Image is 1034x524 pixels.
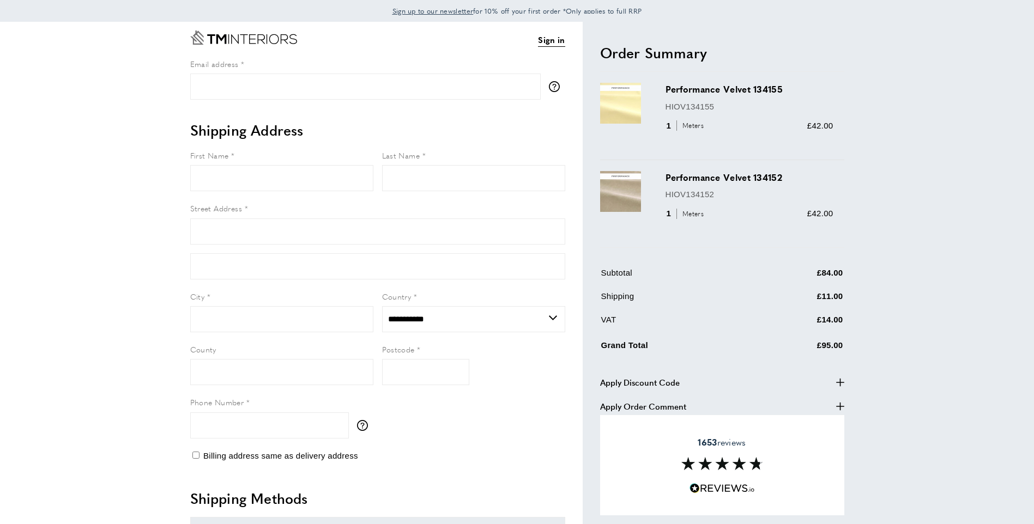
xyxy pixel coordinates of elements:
span: £42.00 [807,209,833,218]
input: Billing address same as delivery address [192,452,199,459]
span: County [190,344,216,355]
h2: Shipping Address [190,120,565,140]
a: Go to Home page [190,31,297,45]
span: Last Name [382,150,420,161]
span: Meters [676,209,706,219]
button: More information [357,420,373,431]
td: Grand Total [601,337,757,360]
span: reviews [698,437,746,448]
td: £11.00 [757,290,843,311]
img: Reviews.io 5 stars [690,483,755,493]
h2: Order Summary [600,43,844,63]
a: Sign up to our newsletter [392,5,474,16]
span: for 10% off your first order *Only applies to full RRP [392,6,642,16]
td: Subtotal [601,266,757,288]
span: First Name [190,150,229,161]
div: 1 [666,119,708,132]
span: Apply Discount Code [600,376,680,389]
img: Reviews section [681,457,763,470]
span: Street Address [190,203,243,214]
p: HIOV134152 [666,188,833,201]
img: Performance Velvet 134155 [600,83,641,124]
td: VAT [601,313,757,334]
span: Sign up to our newsletter [392,6,474,16]
td: £84.00 [757,266,843,288]
h3: Performance Velvet 134152 [666,171,833,184]
td: £14.00 [757,313,843,334]
button: More information [549,81,565,92]
h3: Performance Velvet 134155 [666,83,833,95]
span: City [190,291,205,302]
span: Phone Number [190,397,244,407]
div: 1 [666,207,708,220]
a: Sign in [538,33,565,47]
span: Apply Order Comment [600,400,686,413]
p: HIOV134155 [666,100,833,113]
span: Postcode [382,344,415,355]
span: Email address [190,58,239,69]
span: Country [382,291,412,302]
span: Billing address same as delivery address [203,451,358,460]
strong: 1653 [698,436,717,448]
img: Performance Velvet 134152 [600,171,641,212]
span: £42.00 [807,121,833,130]
td: £95.00 [757,337,843,360]
h2: Shipping Methods [190,489,565,508]
span: Meters [676,120,706,131]
td: Shipping [601,290,757,311]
